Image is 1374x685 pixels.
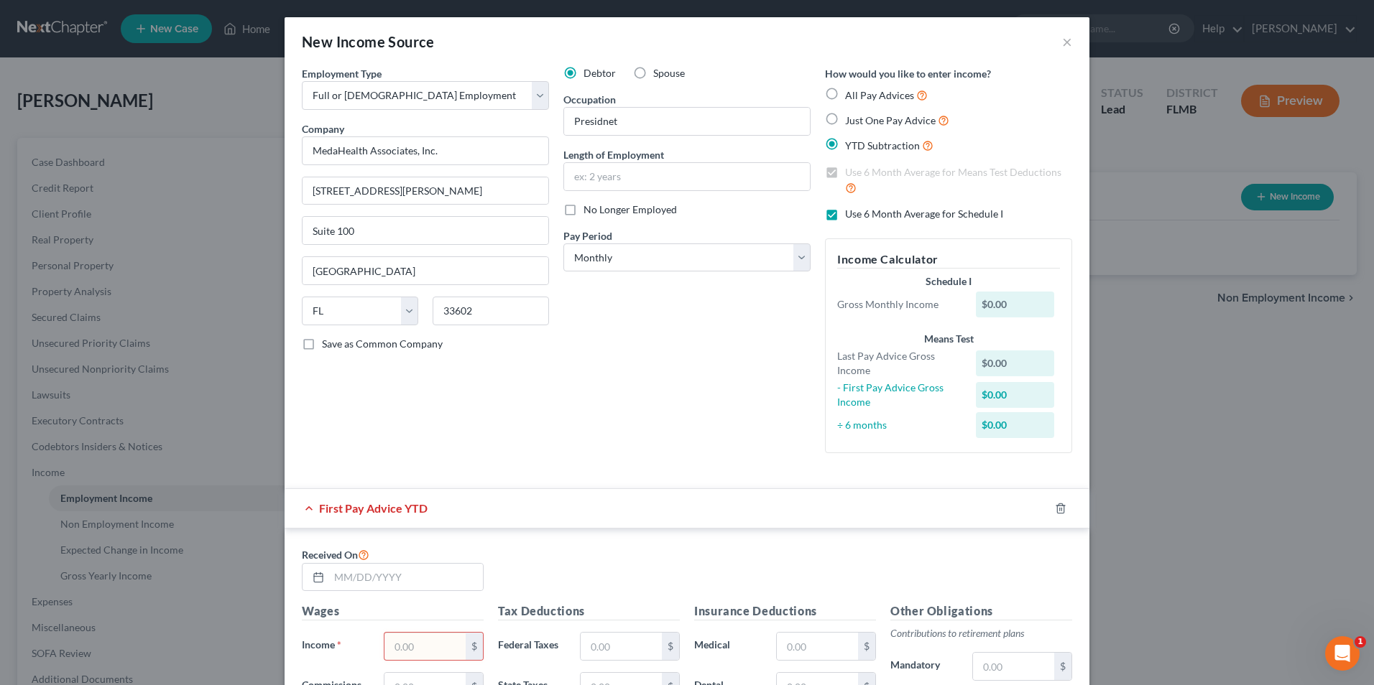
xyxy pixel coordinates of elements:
[653,67,685,79] span: Spouse
[498,602,680,620] h5: Tax Deductions
[662,633,679,660] div: $
[830,297,969,312] div: Gross Monthly Income
[322,337,443,350] span: Save as Common Company
[303,257,548,284] input: Enter city...
[837,251,1060,269] h5: Income Calculator
[1355,636,1366,648] span: 1
[584,203,677,215] span: No Longer Employed
[563,230,612,242] span: Pay Period
[883,652,965,681] label: Mandatory
[976,412,1055,438] div: $0.00
[837,332,1060,346] div: Means Test
[302,602,484,620] h5: Wages
[302,67,382,80] span: Employment Type
[302,136,549,165] input: Search company by name...
[777,633,858,660] input: 0.00
[976,382,1055,408] div: $0.00
[433,297,549,325] input: Enter zip...
[845,114,936,126] span: Just One Pay Advice
[687,632,769,661] label: Medical
[563,92,616,107] label: Occupation
[564,108,810,135] input: --
[976,350,1055,376] div: $0.00
[584,67,616,79] span: Debtor
[890,602,1072,620] h5: Other Obligations
[302,32,435,52] div: New Income Source
[976,292,1055,317] div: $0.00
[303,217,548,244] input: Unit, Suite, etc...
[973,653,1054,680] input: 0.00
[303,177,548,205] input: Enter address...
[1325,636,1360,671] iframe: Intercom live chat
[825,66,991,81] label: How would you like to enter income?
[858,633,875,660] div: $
[830,381,969,409] div: - First Pay Advice Gross Income
[890,626,1072,640] p: Contributions to retirement plans
[466,633,483,660] div: $
[830,418,969,432] div: ÷ 6 months
[694,602,876,620] h5: Insurance Deductions
[563,147,664,162] label: Length of Employment
[845,208,1003,220] span: Use 6 Month Average for Schedule I
[845,89,914,101] span: All Pay Advices
[845,166,1061,178] span: Use 6 Month Average for Means Test Deductions
[302,638,335,651] span: Income
[319,501,428,515] span: First Pay Advice YTD
[302,546,369,563] label: Received On
[329,564,483,591] input: MM/DD/YYYY
[1062,33,1072,50] button: ×
[384,633,466,660] input: 0.00
[581,633,662,660] input: 0.00
[302,123,344,135] span: Company
[491,632,573,661] label: Federal Taxes
[830,349,969,378] div: Last Pay Advice Gross Income
[564,163,810,190] input: ex: 2 years
[845,139,920,152] span: YTD Subtraction
[837,274,1060,289] div: Schedule I
[1054,653,1071,680] div: $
